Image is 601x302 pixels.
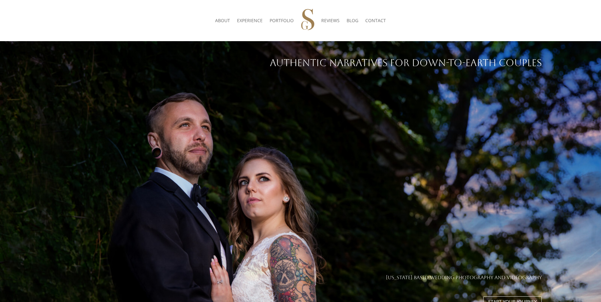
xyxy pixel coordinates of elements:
[59,275,542,283] h3: [US_STATE] Based Wedding Photography and Videography
[215,9,230,33] a: ABOUT
[321,9,340,33] a: REVIEWS
[59,58,542,71] h1: Authentic Narratives for Down-to-Earth Couples
[270,9,294,33] a: PORTFOLIO
[237,9,263,33] a: EXPERIENCE
[347,9,358,33] a: BLOG
[365,9,386,33] a: CONTACT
